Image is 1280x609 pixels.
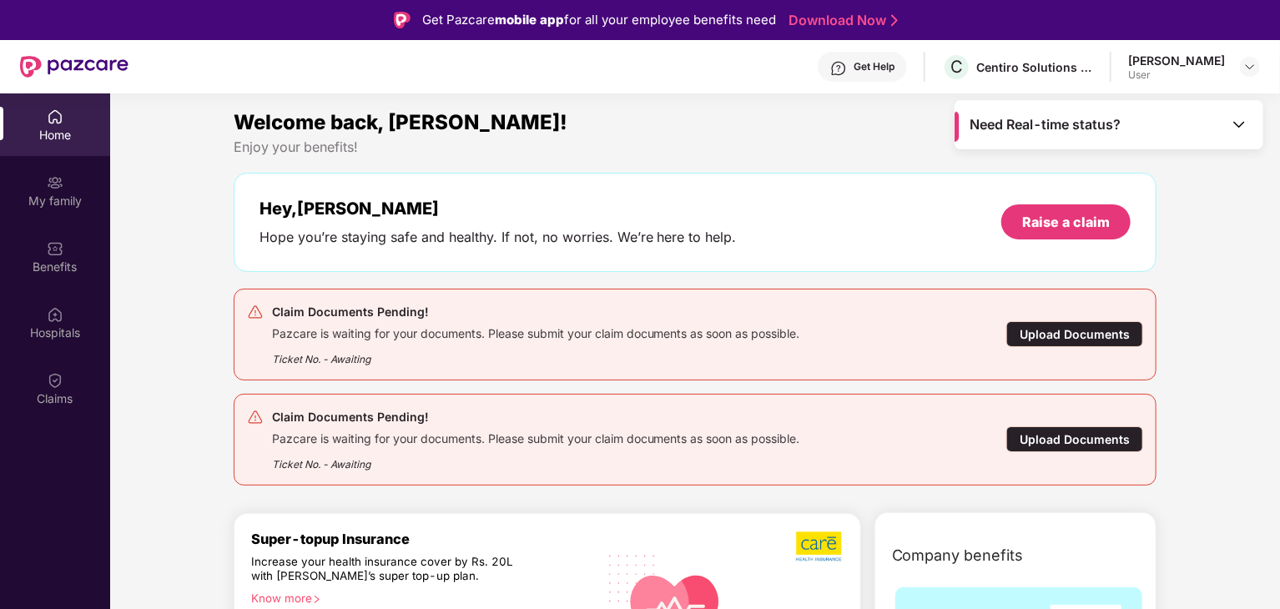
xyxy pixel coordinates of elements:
[394,12,411,28] img: Logo
[796,531,844,562] img: b5dec4f62d2307b9de63beb79f102df3.png
[950,57,963,77] span: C
[891,12,898,29] img: Stroke
[234,138,1157,156] div: Enjoy your benefits!
[854,60,894,73] div: Get Help
[1128,53,1225,68] div: [PERSON_NAME]
[892,544,1024,567] span: Company benefits
[247,304,264,320] img: svg+xml;base64,PHN2ZyB4bWxucz0iaHR0cDovL3d3dy53My5vcmcvMjAwMC9zdmciIHdpZHRoPSIyNCIgaGVpZ2h0PSIyNC...
[247,409,264,425] img: svg+xml;base64,PHN2ZyB4bWxucz0iaHR0cDovL3d3dy53My5vcmcvMjAwMC9zdmciIHdpZHRoPSIyNCIgaGVpZ2h0PSIyNC...
[272,427,800,446] div: Pazcare is waiting for your documents. Please submit your claim documents as soon as possible.
[234,110,567,134] span: Welcome back, [PERSON_NAME]!
[1006,426,1143,452] div: Upload Documents
[1006,321,1143,347] div: Upload Documents
[47,372,63,389] img: svg+xml;base64,PHN2ZyBpZD0iQ2xhaW0iIHhtbG5zPSJodHRwOi8vd3d3LnczLm9yZy8yMDAwL3N2ZyIgd2lkdGg9IjIwIi...
[20,56,129,78] img: New Pazcare Logo
[789,12,893,29] a: Download Now
[1022,213,1110,231] div: Raise a claim
[272,446,800,472] div: Ticket No. - Awaiting
[272,302,800,322] div: Claim Documents Pending!
[47,306,63,323] img: svg+xml;base64,PHN2ZyBpZD0iSG9zcGl0YWxzIiB4bWxucz0iaHR0cDovL3d3dy53My5vcmcvMjAwMC9zdmciIHdpZHRoPS...
[272,407,800,427] div: Claim Documents Pending!
[260,199,737,219] div: Hey, [PERSON_NAME]
[260,229,737,246] div: Hope you’re staying safe and healthy. If not, no worries. We’re here to help.
[312,595,321,604] span: right
[976,59,1093,75] div: Centiro Solutions Private Limited
[47,174,63,191] img: svg+xml;base64,PHN2ZyB3aWR0aD0iMjAiIGhlaWdodD0iMjAiIHZpZXdCb3g9IjAgMCAyMCAyMCIgZmlsbD0ibm9uZSIgeG...
[47,108,63,125] img: svg+xml;base64,PHN2ZyBpZD0iSG9tZSIgeG1sbnM9Imh0dHA6Ly93d3cudzMub3JnLzIwMDAvc3ZnIiB3aWR0aD0iMjAiIG...
[1243,60,1257,73] img: svg+xml;base64,PHN2ZyBpZD0iRHJvcGRvd24tMzJ4MzIiIHhtbG5zPSJodHRwOi8vd3d3LnczLm9yZy8yMDAwL3N2ZyIgd2...
[251,531,597,547] div: Super-topup Insurance
[1231,116,1247,133] img: Toggle Icon
[251,555,525,585] div: Increase your health insurance cover by Rs. 20L with [PERSON_NAME]’s super top-up plan.
[1128,68,1225,82] div: User
[422,10,776,30] div: Get Pazcare for all your employee benefits need
[272,341,800,367] div: Ticket No. - Awaiting
[970,116,1121,133] span: Need Real-time status?
[495,12,564,28] strong: mobile app
[272,322,800,341] div: Pazcare is waiting for your documents. Please submit your claim documents as soon as possible.
[830,60,847,77] img: svg+xml;base64,PHN2ZyBpZD0iSGVscC0zMngzMiIgeG1sbnM9Imh0dHA6Ly93d3cudzMub3JnLzIwMDAvc3ZnIiB3aWR0aD...
[251,591,587,603] div: Know more
[47,240,63,257] img: svg+xml;base64,PHN2ZyBpZD0iQmVuZWZpdHMiIHhtbG5zPSJodHRwOi8vd3d3LnczLm9yZy8yMDAwL3N2ZyIgd2lkdGg9Ij...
